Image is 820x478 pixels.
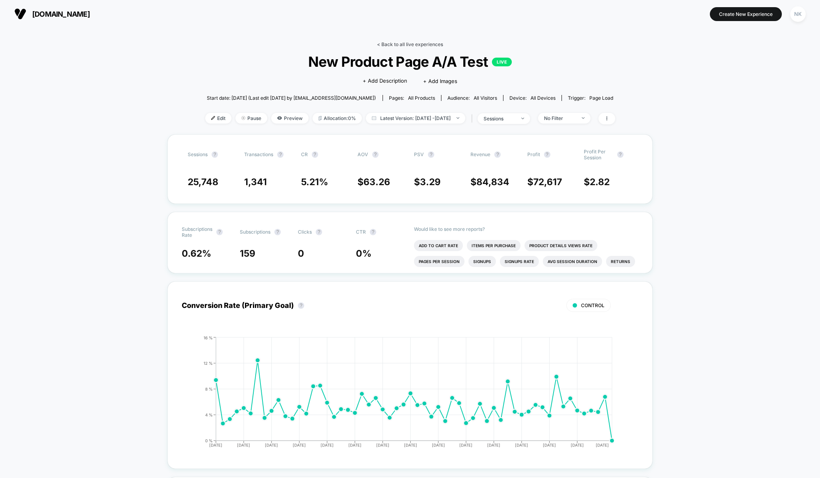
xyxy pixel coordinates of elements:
[543,256,602,267] li: Avg Session Duration
[582,117,585,119] img: end
[313,113,362,124] span: Allocation: 0%
[484,116,515,122] div: sessions
[363,77,407,85] span: + Add Description
[469,113,478,124] span: |
[301,151,308,157] span: CR
[423,78,457,84] span: + Add Images
[432,443,445,447] tspan: [DATE]
[207,95,376,101] span: Start date: [DATE] (Last edit [DATE] by [EMAIL_ADDRESS][DOMAIN_NAME])
[358,151,368,157] span: AOV
[244,151,273,157] span: Transactions
[372,116,376,120] img: calendar
[428,151,434,158] button: ?
[617,151,624,158] button: ?
[543,443,556,447] tspan: [DATE]
[182,226,212,238] span: Subscriptions Rate
[205,412,213,417] tspan: 4 %
[377,41,443,47] a: < Back to all live experiences
[414,226,638,232] p: Would like to see more reports?
[460,443,473,447] tspan: [DATE]
[376,443,389,447] tspan: [DATE]
[414,151,424,157] span: PSV
[14,8,26,20] img: Visually logo
[298,302,304,309] button: ?
[212,151,218,158] button: ?
[414,256,464,267] li: Pages Per Session
[277,151,284,158] button: ?
[205,438,213,443] tspan: 0 %
[527,151,540,157] span: Profit
[470,176,509,188] span: $
[389,95,435,101] div: Pages:
[544,151,550,158] button: ?
[225,53,595,70] span: New Product Page A/A Test
[468,256,496,267] li: Signups
[12,8,92,20] button: [DOMAIN_NAME]
[584,149,613,161] span: Profit Per Session
[596,443,609,447] tspan: [DATE]
[182,248,211,259] span: 0.62 %
[457,117,459,119] img: end
[204,360,213,365] tspan: 12 %
[358,176,390,188] span: $
[788,6,808,22] button: NK
[530,95,556,101] span: all devices
[237,443,250,447] tspan: [DATE]
[244,176,267,188] span: 1,341
[298,229,312,235] span: Clicks
[408,95,435,101] span: all products
[32,10,90,18] span: [DOMAIN_NAME]
[312,151,318,158] button: ?
[188,151,208,157] span: Sessions
[205,386,213,391] tspan: 8 %
[274,229,281,235] button: ?
[356,248,371,259] span: 0 %
[525,240,597,251] li: Product Details Views Rate
[188,176,218,188] span: 25,748
[235,113,267,124] span: Pause
[590,176,610,188] span: 2.82
[298,248,304,259] span: 0
[521,118,524,119] img: end
[205,113,231,124] span: Edit
[503,95,562,101] span: Device:
[321,443,334,447] tspan: [DATE]
[420,176,441,188] span: 3.29
[584,176,610,188] span: $
[319,116,322,120] img: rebalance
[589,95,613,101] span: Page Load
[515,443,528,447] tspan: [DATE]
[581,302,604,308] span: CONTROL
[372,151,379,158] button: ?
[216,229,223,235] button: ?
[356,229,366,235] span: CTR
[527,176,562,188] span: $
[211,116,215,120] img: edit
[265,443,278,447] tspan: [DATE]
[606,256,635,267] li: Returns
[494,151,501,158] button: ?
[348,443,361,447] tspan: [DATE]
[204,335,213,340] tspan: 16 %
[414,240,463,251] li: Add To Cart Rate
[271,113,309,124] span: Preview
[414,176,441,188] span: $
[316,229,322,235] button: ?
[487,443,500,447] tspan: [DATE]
[474,95,497,101] span: All Visitors
[293,443,306,447] tspan: [DATE]
[710,7,782,21] button: Create New Experience
[500,256,539,267] li: Signups Rate
[476,176,509,188] span: 84,834
[210,443,223,447] tspan: [DATE]
[470,151,490,157] span: Revenue
[370,229,376,235] button: ?
[467,240,521,251] li: Items Per Purchase
[790,6,806,22] div: NK
[240,248,255,259] span: 159
[544,115,576,121] div: No Filter
[568,95,613,101] div: Trigger:
[571,443,584,447] tspan: [DATE]
[447,95,497,101] div: Audience:
[301,176,328,188] span: 5.21 %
